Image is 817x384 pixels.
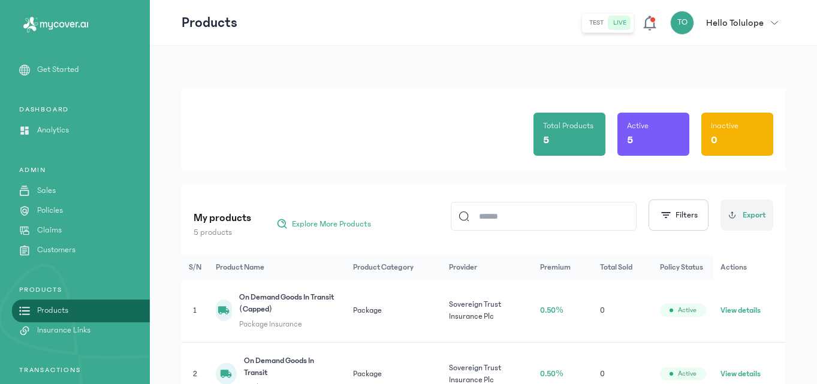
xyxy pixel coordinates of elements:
span: 2 [193,370,197,378]
span: Active [678,306,697,315]
p: Hello Tolulope [706,16,764,30]
p: 5 [627,132,633,149]
th: Policy Status [653,255,713,279]
th: Product Category [346,255,442,279]
span: Export [743,209,766,222]
p: Active [627,120,649,132]
p: 5 products [194,226,251,238]
span: 0 [600,370,605,378]
span: Explore More Products [292,218,371,230]
span: 0.50% [540,306,563,315]
p: Products [182,13,237,32]
button: Filters [649,199,709,231]
p: My products [194,210,251,226]
p: 5 [543,132,549,149]
span: 0.50% [540,370,563,378]
th: Total Sold [593,255,653,279]
button: live [608,16,631,30]
span: 0 [600,306,605,315]
span: Package Insurance [239,318,339,330]
p: 0 [711,132,717,149]
p: Claims [37,224,62,237]
p: Sales [37,185,56,197]
p: Total Products [543,120,593,132]
span: Active [678,369,697,379]
p: Products [37,304,68,317]
td: Sovereign Trust Insurance Plc [442,279,533,342]
span: On Demand Goods In Transit (Capped) [239,291,339,316]
p: Insurance Links [37,324,91,337]
button: Export [720,199,773,231]
p: Policies [37,204,63,217]
th: Premium [533,255,593,279]
th: Product Name [209,255,346,279]
button: TOHello Tolulope [670,11,785,35]
span: On Demand Goods In Transit [244,355,338,379]
button: Explore More Products [270,214,377,234]
span: 1 [193,306,197,315]
button: test [584,16,608,30]
button: View details [720,304,761,316]
p: Analytics [37,124,69,137]
th: Actions [713,255,785,279]
th: S/N [182,255,209,279]
p: Customers [37,244,76,256]
p: Get Started [37,64,79,76]
button: View details [720,368,761,380]
div: TO [670,11,694,35]
td: Package [346,279,442,342]
th: Provider [442,255,533,279]
p: Inactive [711,120,738,132]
